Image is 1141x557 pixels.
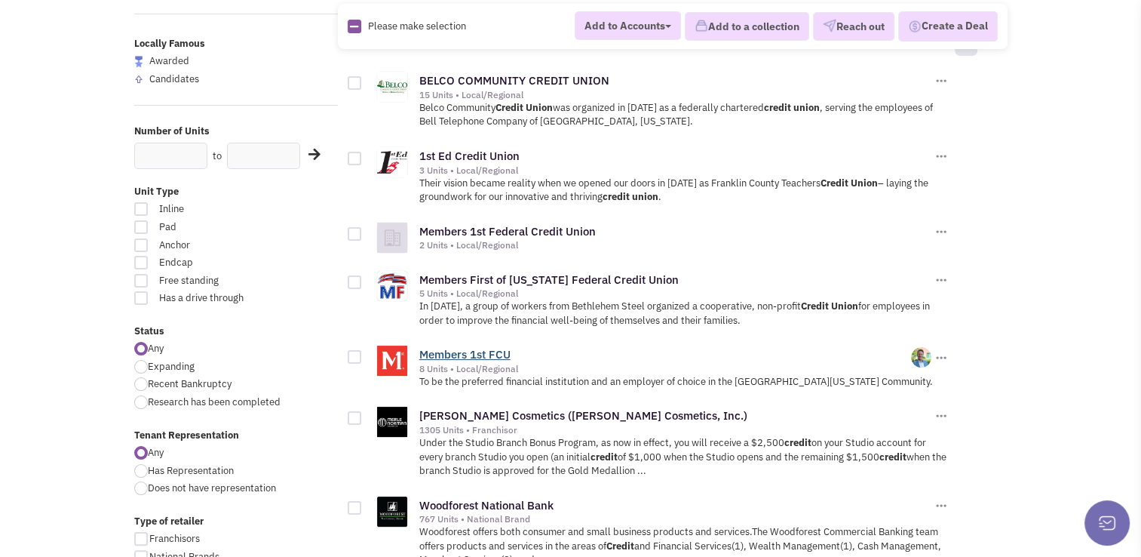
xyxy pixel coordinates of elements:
div: 8 Units • Local/Regional [419,363,912,375]
span: Awarded [149,54,189,67]
div: 1305 Units • Franchisor [419,424,932,436]
div: Search Nearby [299,145,318,165]
span: Any [148,446,164,459]
b: Credit [801,300,829,312]
img: locallyfamous-largeicon.png [134,56,143,67]
b: credit [784,436,811,449]
a: 1st Ed Credit Union [419,149,520,163]
label: Tenant Representation [134,429,338,443]
div: 15 Units • Local/Regional [419,89,932,101]
button: Add to a collection [685,12,809,41]
b: union [632,190,658,203]
div: 767 Units • National Brand [419,513,932,525]
b: credit [603,190,630,203]
div: 2 Units • Local/Regional [419,239,932,251]
span: Has a drive through [149,291,275,306]
label: Locally Famous [134,37,338,51]
p: To be the preferred financial institution and an employer of choice in the [GEOGRAPHIC_DATA][US_S... [419,375,949,389]
span: Franchisors [149,532,200,545]
span: Any [148,342,164,355]
p: Under the Studio Branch Bonus Program, as now in effect, you will receive a $2,500 on your Studio... [419,436,949,479]
img: W7vr0x00b0GZC0PPbilSCg.png [911,347,931,368]
img: locallyfamous-upvote.png [134,75,143,84]
b: Credit [495,101,523,114]
span: Free standing [149,274,275,288]
img: Deal-Dollar.png [908,18,922,35]
a: [PERSON_NAME] Cosmetics ([PERSON_NAME] Cosmetics, Inc.) [419,408,747,423]
b: union [793,101,820,114]
span: Expanding [148,360,195,373]
img: Rectangle.png [348,20,361,33]
b: Credit [606,540,634,552]
img: VectorPaper_Plane.png [823,19,836,32]
span: Does not have representation [148,482,276,494]
span: Research has been completed [148,395,281,408]
b: Union [831,300,858,312]
p: Belco Community was organized in [DATE] as a federally chartered , serving the employees of Bell ... [419,101,949,129]
span: Has Representation [148,464,234,477]
span: Endcap [149,256,275,270]
a: Members 1st Federal Credit Union [419,224,596,238]
p: Their vision became reality when we opened our doors in [DATE] as Franklin County Teachers – layi... [419,177,949,205]
b: Union [526,101,553,114]
span: Inline [149,202,275,217]
button: Reach out [813,12,894,41]
p: In [DATE], a group of workers from Bethlehem Steel organized a cooperative, non-profit for employ... [419,300,949,328]
img: icon-collection-lavender.png [695,19,708,32]
label: Unit Type [134,185,338,199]
button: Add to Accounts [575,11,681,40]
a: Woodforest National Bank [419,498,554,512]
span: Candidates [149,72,199,85]
a: Members 1st FCU [419,347,511,362]
label: Status [134,325,338,339]
button: Create a Deal [898,11,998,42]
span: Recent Bankruptcy [148,377,232,390]
span: Pad [149,220,275,235]
div: 5 Units • Local/Regional [419,288,932,300]
b: credit [590,451,618,463]
span: Anchor [149,238,275,253]
b: Credit [820,177,848,189]
b: credit [764,101,791,114]
b: Union [851,177,878,189]
label: Number of Units [134,125,338,139]
a: BELCO COMMUNITY CREDIT UNION [419,73,609,88]
div: 3 Units • Local/Regional [419,165,932,177]
span: Please make selection [368,19,466,32]
a: Members First of [US_STATE] Federal Credit Union [419,272,679,287]
b: credit [879,451,906,463]
label: to [213,149,222,164]
label: Type of retailer [134,515,338,529]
